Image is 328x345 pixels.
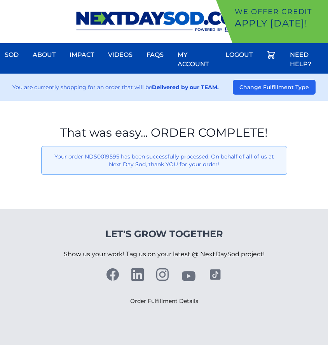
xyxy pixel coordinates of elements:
p: Apply [DATE]! [235,17,325,30]
p: Your order NDS0019595 has been successfully processed. On behalf of all of us at Next Day Sod, th... [48,153,281,168]
a: Videos [103,46,137,64]
a: My Account [173,46,216,74]
a: Need Help? [285,46,328,74]
h4: Let's Grow Together [64,228,265,240]
a: FAQs [142,46,168,64]
a: Order Fulfillment Details [130,297,198,305]
a: Impact [65,46,99,64]
a: About [28,46,60,64]
a: Logout [221,46,257,64]
p: We offer Credit [235,6,325,17]
button: Change Fulfillment Type [233,80,316,95]
strong: Delivered by our TEAM. [152,84,219,91]
p: Show us your work! Tag us on your latest @ NextDaySod project! [64,240,265,268]
h1: That was easy... ORDER COMPLETE! [41,126,287,140]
